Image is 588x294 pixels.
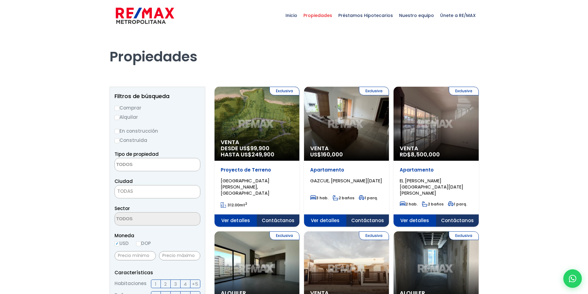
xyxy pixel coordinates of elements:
span: [GEOGRAPHIC_DATA][PERSON_NAME], [GEOGRAPHIC_DATA] [221,177,269,196]
span: 1 [155,280,156,288]
label: USD [115,239,129,247]
span: Exclusiva [449,87,479,95]
span: Propiedades [300,6,335,25]
span: Contáctanos [436,214,479,227]
span: Sector [115,205,130,212]
span: Venta [400,145,472,151]
span: Venta [221,139,293,145]
span: Nuestro equipo [396,6,437,25]
input: Alquilar [115,115,119,120]
a: Exclusiva Venta US$160,000 Apartamento GAZCUE, [PERSON_NAME][DATE] 3 hab. 2 baños 1 parq. Ver det... [304,87,389,227]
span: Ver detalles [215,214,257,227]
span: Únete a RE/MAX [437,6,479,25]
span: 2 hab. [400,201,418,207]
sup: 2 [245,201,247,206]
span: US$ [310,151,343,158]
input: Construida [115,138,119,143]
span: 160,000 [321,151,343,158]
span: Ciudad [115,178,133,184]
span: Exclusiva [359,231,389,240]
h1: Propiedades [110,31,479,65]
span: 2 [164,280,167,288]
span: Habitaciones [115,280,147,288]
span: DESDE US$ [221,145,293,158]
span: 2 baños [333,195,354,201]
p: Apartamento [400,167,472,173]
span: Contáctanos [346,214,389,227]
span: Inicio [282,6,300,25]
span: Tipo de propiedad [115,151,159,157]
span: +5 [192,280,198,288]
p: Características [115,269,200,276]
label: En construcción [115,127,200,135]
label: Comprar [115,104,200,112]
span: 2 baños [422,201,444,207]
a: Exclusiva Venta RD$8,500,000 Apartamento EL [PERSON_NAME][GEOGRAPHIC_DATA][DATE][PERSON_NAME] 2 h... [394,87,478,227]
span: RD$ [400,151,440,158]
span: 3 [174,280,177,288]
span: 4 [184,280,187,288]
span: GAZCUE, [PERSON_NAME][DATE] [310,177,382,184]
span: HASTA US$ [221,151,293,158]
input: Precio máximo [159,251,200,260]
span: Préstamos Hipotecarios [335,6,396,25]
span: TODAS [115,187,200,196]
textarea: Search [115,158,175,172]
label: Alquilar [115,113,200,121]
span: 1 parq. [448,201,467,207]
label: Construida [115,136,200,144]
span: 8,500,000 [411,151,440,158]
textarea: Search [115,213,175,226]
span: Exclusiva [269,87,299,95]
span: 1 parq. [359,195,378,201]
input: DOP [136,241,141,246]
h2: Filtros de búsqueda [115,93,200,99]
span: Exclusiva [359,87,389,95]
span: Contáctanos [257,214,299,227]
span: Ver detalles [394,214,436,227]
span: mt [221,202,247,208]
span: 99,900 [250,144,269,152]
span: 312.00 [227,202,240,208]
span: Exclusiva [269,231,299,240]
a: Exclusiva Venta DESDE US$99,900 HASTA US$249,900 Proyecto de Terreno [GEOGRAPHIC_DATA][PERSON_NAM... [215,87,299,227]
span: TODAS [115,185,200,198]
span: 3 hab. [310,195,328,201]
input: En construcción [115,129,119,134]
span: TODAS [117,188,133,194]
span: Venta [310,145,383,151]
span: 249,900 [252,151,274,158]
span: Ver detalles [304,214,347,227]
span: Exclusiva [449,231,479,240]
input: Precio mínimo [115,251,156,260]
span: Moneda [115,232,200,239]
span: EL [PERSON_NAME][GEOGRAPHIC_DATA][DATE][PERSON_NAME] [400,177,463,196]
label: DOP [136,239,151,247]
p: Apartamento [310,167,383,173]
img: remax-metropolitana-logo [116,6,174,25]
input: USD [115,241,119,246]
p: Proyecto de Terreno [221,167,293,173]
input: Comprar [115,106,119,111]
